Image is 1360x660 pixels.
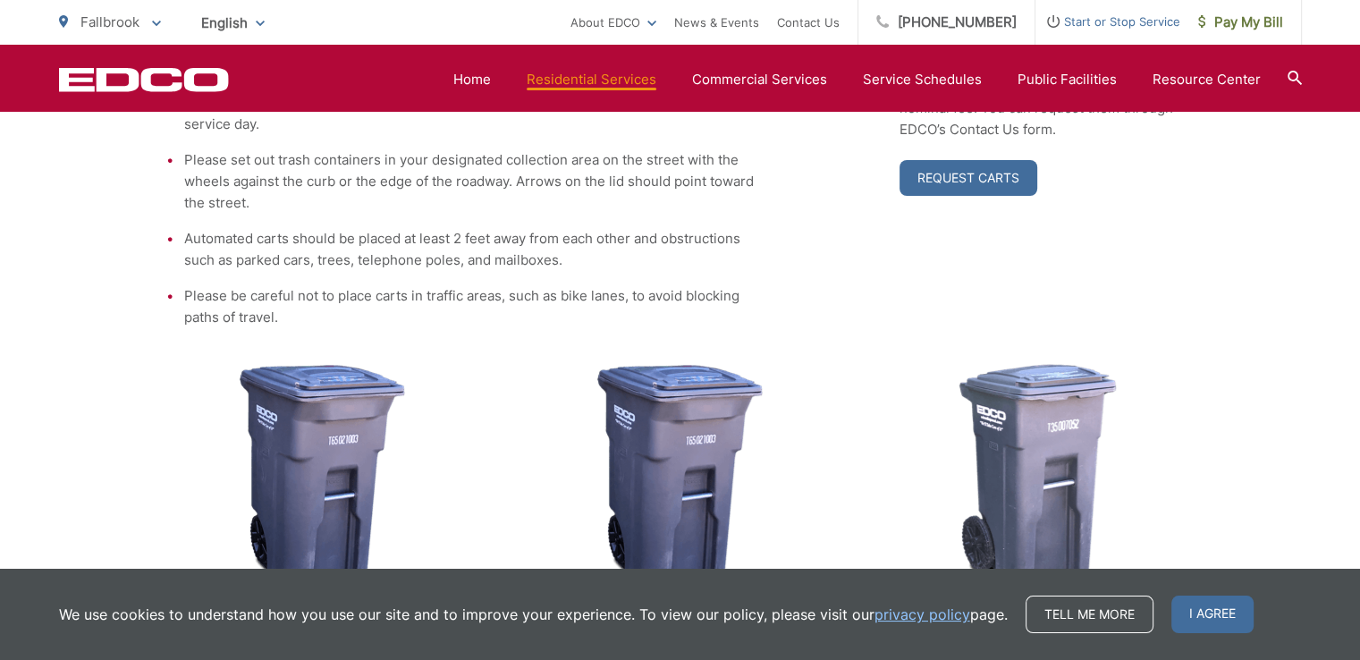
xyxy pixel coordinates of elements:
[1018,69,1117,90] a: Public Facilities
[184,285,756,328] li: Please be careful not to place carts in traffic areas, such as bike lanes, to avoid blocking path...
[570,12,656,33] a: About EDCO
[597,364,763,597] img: cart-trash.png
[184,149,756,214] li: Please set out trash containers in your designated collection area on the street with the wheels ...
[184,228,756,271] li: Automated carts should be placed at least 2 feet away from each other and obstructions such as pa...
[674,12,759,33] a: News & Events
[188,7,278,38] span: English
[863,69,982,90] a: Service Schedules
[184,92,756,135] li: Trash and recycling containers should be set out for collection before 6 a.m. on your service day.
[80,13,139,30] span: Fallbrook
[527,69,656,90] a: Residential Services
[959,364,1117,597] img: cart-trash-32.png
[1153,69,1261,90] a: Resource Center
[692,69,827,90] a: Commercial Services
[59,604,1008,625] p: We use cookies to understand how you use our site and to improve your experience. To view our pol...
[874,604,970,625] a: privacy policy
[900,160,1037,196] a: Request Carts
[59,67,229,92] a: EDCD logo. Return to the homepage.
[240,364,405,597] img: cart-trash.png
[1198,12,1283,33] span: Pay My Bill
[777,12,840,33] a: Contact Us
[453,69,491,90] a: Home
